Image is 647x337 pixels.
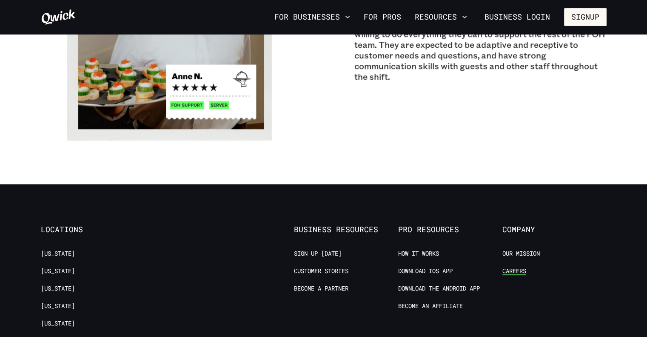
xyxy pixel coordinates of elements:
[564,8,607,26] button: Signup
[398,225,502,234] span: Pro Resources
[398,302,463,310] a: Become an Affiliate
[294,285,348,293] a: Become a Partner
[502,267,526,275] a: Careers
[41,225,145,234] span: Locations
[294,250,342,258] a: Sign up [DATE]
[502,250,540,258] a: Our Mission
[41,267,75,275] a: [US_STATE]
[41,285,75,293] a: [US_STATE]
[294,267,348,275] a: Customer stories
[41,302,75,310] a: [US_STATE]
[271,10,353,24] button: For Businesses
[41,320,75,328] a: [US_STATE]
[41,250,75,258] a: [US_STATE]
[294,225,398,234] span: Business Resources
[411,10,470,24] button: Resources
[477,8,557,26] a: Business Login
[398,267,453,275] a: Download IOS App
[360,10,405,24] a: For Pros
[398,250,439,258] a: How it Works
[502,225,607,234] span: Company
[398,285,480,293] a: Download the Android App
